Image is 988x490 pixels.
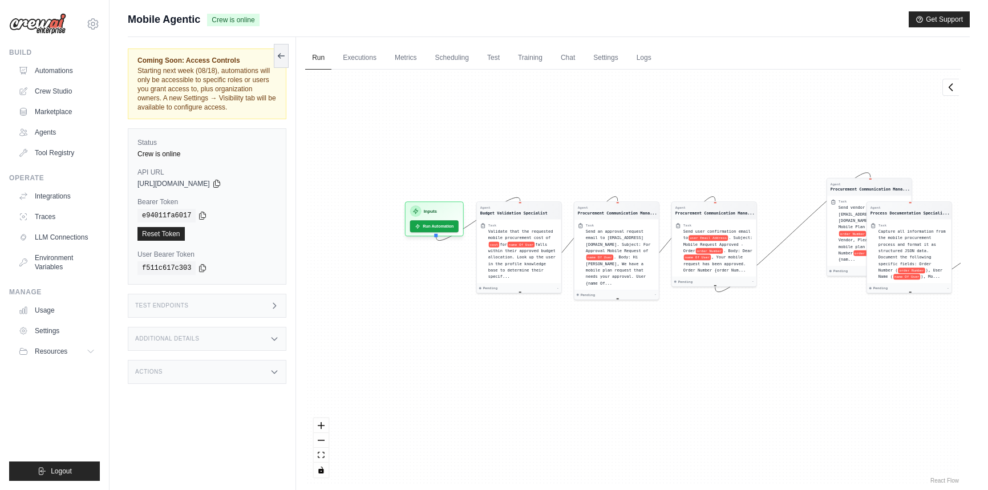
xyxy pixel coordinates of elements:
[689,235,728,241] span: user Email Address
[314,448,329,463] button: fit view
[9,173,100,183] div: Operate
[675,205,755,210] div: Agent
[14,301,100,319] a: Usage
[14,62,100,80] a: Automations
[483,286,497,290] span: Pending
[715,173,870,292] g: Edge from b1acfcac194dddc686eaec837a116179 to f8c25f12d27046a2cb2229b63717cf7c
[51,467,72,476] span: Logout
[14,187,100,205] a: Integrations
[878,228,948,280] div: Capture all information from the mobile procurement process and format it as structured JSON data...
[9,287,100,297] div: Manage
[137,149,277,159] div: Crew is online
[488,228,558,280] div: Validate that the requested mobile procurement cost of {cost} for {name Of User} falls within the...
[488,223,496,228] div: Task
[683,223,691,228] div: Task
[870,210,950,216] div: Process Documentation Specialist
[752,280,754,284] div: -
[480,205,548,210] div: Agent
[586,255,646,286] span: . Body: Hi [PERSON_NAME], We have a mobile plan request that needs your approval. User {name Of...
[9,461,100,481] button: Logout
[137,168,277,177] label: API URL
[898,268,925,273] span: order Number
[893,274,920,280] span: name Of User
[137,56,277,65] span: Coming Soon: Access Controls
[137,179,210,188] span: [URL][DOMAIN_NAME]
[921,274,941,279] span: ), Mo...
[314,433,329,448] button: zoom out
[428,46,476,70] a: Scheduling
[405,201,464,236] div: InputsRun Automation
[305,46,331,70] a: Run
[436,197,520,240] g: Edge from inputsNode to 18406b09b3da84152cdbb44a23fb144e
[630,46,658,70] a: Logs
[14,208,100,226] a: Traces
[137,227,185,241] a: Reset Token
[683,255,746,273] span: , Your mobile request has been approved. Order Number {order Num...
[873,286,888,290] span: Pending
[831,182,910,187] div: Agent
[476,201,562,293] div: AgentBudget Validation SpecialistTaskValidate that the requested mobile procurement cost ofcostfo...
[14,144,100,162] a: Tool Registry
[827,178,912,276] div: AgentProcurement Communication Mana...TaskSend vendor order email to [EMAIL_ADDRESS][DOMAIN_NAME]...
[137,261,196,275] code: f511c617c303
[137,250,277,259] label: User Bearer Token
[839,231,866,237] span: order Number
[839,205,901,229] span: Send vendor order email to [EMAIL_ADDRESS][DOMAIN_NAME]. Subject: Mobile Plan Order - Order
[839,231,904,255] span: . Body: Dear Vendor, Please process this mobile plan order. Order Number
[723,248,752,253] span: . Body: Dear
[137,209,196,222] code: e94011fa6017
[137,197,277,206] label: Bearer Token
[618,197,715,292] g: Edge from 3013182f777a02373eecd1fbe7235add to b1acfcac194dddc686eaec837a116179
[833,269,848,273] span: Pending
[128,11,200,27] span: Mobile Agentic
[586,254,613,260] span: name Of User
[14,103,100,121] a: Marketplace
[336,46,383,70] a: Executions
[878,223,886,228] div: Task
[207,14,259,26] span: Crew is online
[684,254,711,260] span: name Of User
[554,46,582,70] a: Chat
[866,201,952,293] div: AgentProcess Documentation Speciali...TaskCapture all information from the mobile procurement pro...
[14,342,100,361] button: Resources
[870,205,950,210] div: Agent
[480,210,548,216] div: Budget Validation Specialist
[511,46,549,70] a: Training
[586,228,655,286] div: Send an approval request email to mobileeisntein@gmail.com. Subject: For Approval Mobile Request ...
[853,250,880,256] span: order Number
[14,82,100,100] a: Crew Studio
[14,249,100,276] a: Environment Variables
[586,229,651,253] span: Send an approval request email to [EMAIL_ADDRESS][DOMAIN_NAME]. Subject: For Approval Mobile Requ...
[489,242,499,248] span: cost
[520,197,618,292] g: Edge from 18406b09b3da84152cdbb44a23fb144e to 3013182f777a02373eecd1fbe7235add
[135,302,189,309] h3: Test Endpoints
[314,418,329,477] div: React Flow controls
[930,477,959,484] a: React Flow attribution
[480,46,507,70] a: Test
[9,48,100,57] div: Build
[578,210,657,216] div: Procurement Communication Manager
[574,201,659,299] div: AgentProcurement Communication Mana...TaskSend an approval request email to [EMAIL_ADDRESS][DOMAI...
[878,268,943,279] span: ), User Name (
[35,347,67,356] span: Resources
[909,11,970,27] button: Get Support
[947,286,949,290] div: -
[14,322,100,340] a: Settings
[683,236,753,253] span: . Subject: Mobile Request Approved - Order
[410,220,459,232] button: Run Automation
[586,46,625,70] a: Settings
[683,229,751,240] span: Send user confirmation email to
[137,67,276,111] span: Starting next week (08/18), automations will only be accessible to specific roles or users you gr...
[831,187,910,192] div: Procurement Communication Manager
[488,242,556,279] span: falls within their approved budget allocation. Look up the user in the profile knowledge base to ...
[137,138,277,147] label: Status
[135,368,163,375] h3: Actions
[654,293,657,297] div: -
[488,229,553,240] span: Validate that the requested mobile procurement cost of
[678,280,693,284] span: Pending
[424,208,437,214] h3: Inputs
[388,46,424,70] a: Metrics
[683,228,753,274] div: Send user confirmation email to {user Email Address}. Subject: Mobile Request Approved - Order {o...
[14,228,100,246] a: LLM Connections
[14,123,100,141] a: Agents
